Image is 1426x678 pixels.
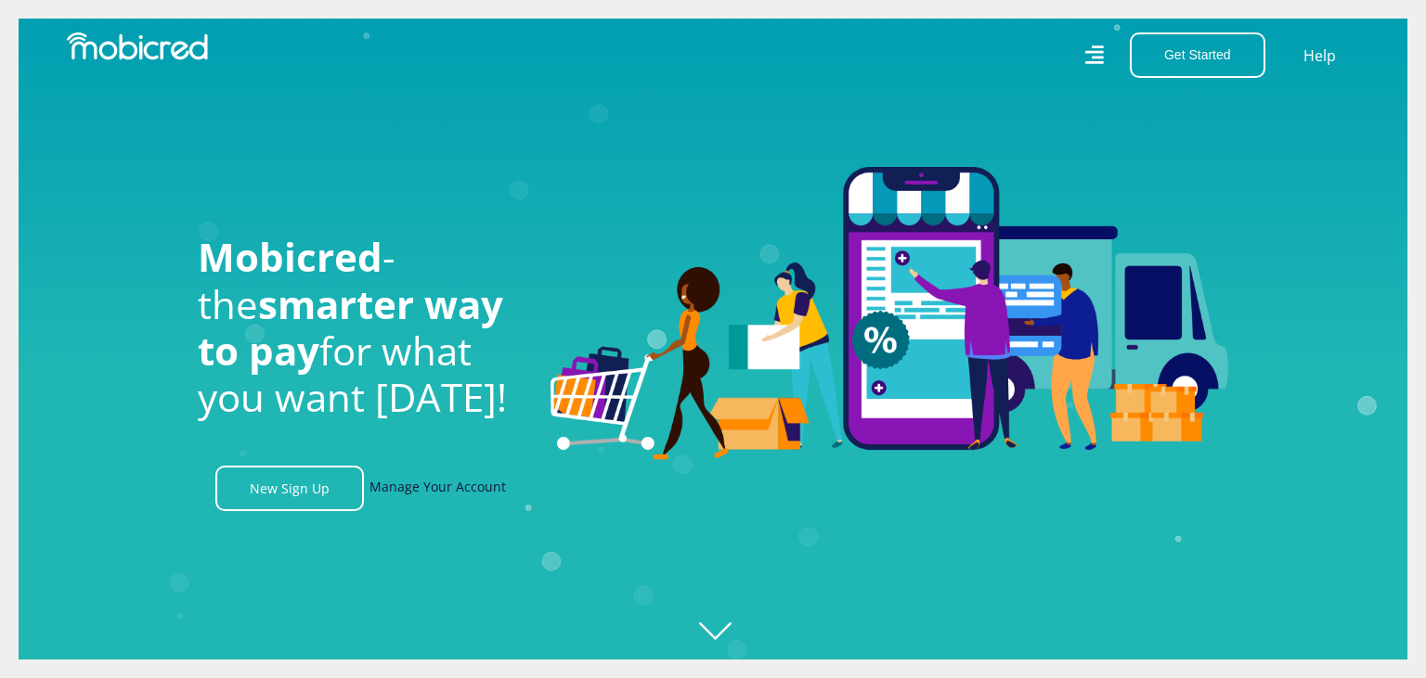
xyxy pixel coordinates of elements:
[67,32,208,60] img: Mobicred
[551,167,1228,460] img: Welcome to Mobicred
[215,466,364,511] a: New Sign Up
[198,230,382,283] span: Mobicred
[1130,32,1265,78] button: Get Started
[1303,44,1337,68] a: Help
[369,466,506,511] a: Manage Your Account
[198,277,503,377] span: smarter way to pay
[198,234,523,421] h1: - the for what you want [DATE]!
